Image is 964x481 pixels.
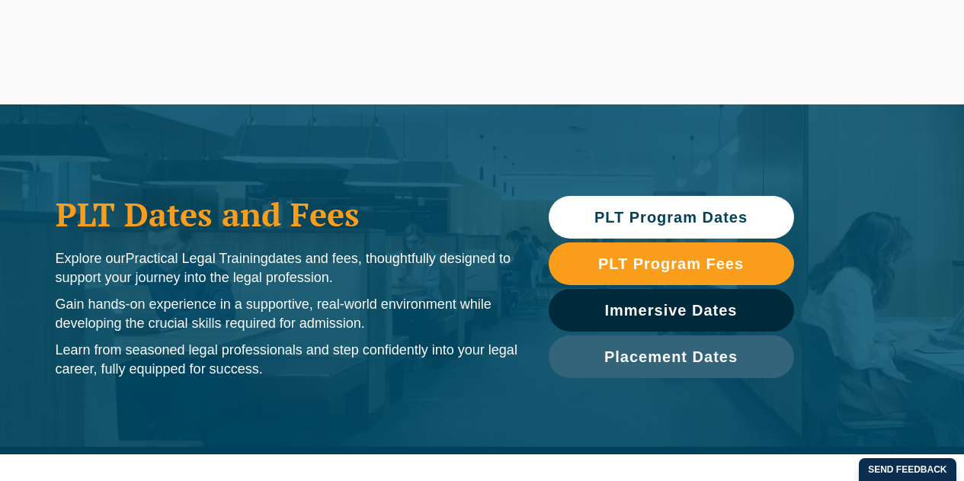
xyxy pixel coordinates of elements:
[126,251,268,266] span: Practical Legal Training
[598,256,744,271] span: PLT Program Fees
[605,303,738,318] span: Immersive Dates
[549,242,794,285] a: PLT Program Fees
[56,249,518,287] p: Explore our dates and fees, thoughtfully designed to support your journey into the legal profession.
[549,289,794,332] a: Immersive Dates
[604,349,738,364] span: Placement Dates
[56,195,518,233] h1: PLT Dates and Fees
[594,210,748,225] span: PLT Program Dates
[56,295,518,333] p: Gain hands-on experience in a supportive, real-world environment while developing the crucial ski...
[549,335,794,378] a: Placement Dates
[56,341,518,379] p: Learn from seasoned legal professionals and step confidently into your legal career, fully equipp...
[549,196,794,239] a: PLT Program Dates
